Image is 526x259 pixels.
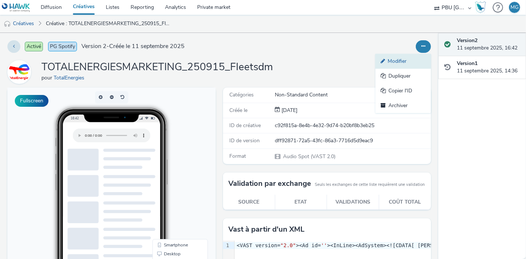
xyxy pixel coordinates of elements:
[315,182,425,188] small: Seuls les exchanges de cette liste requièrent une validation
[275,195,327,210] th: Etat
[156,155,181,160] span: Smartphone
[42,15,174,33] a: Créative : TOTALENERGIESMARKETING_250915_Fleetsdm
[375,84,431,98] a: Copier l'ID
[457,60,520,75] div: 11 septembre 2025, 14:36
[223,242,230,249] div: 1
[41,60,273,74] h1: TOTALENERGIESMARKETING_250915_Fleetsdm
[457,60,478,67] strong: Version 1
[2,3,30,12] img: undefined Logo
[15,95,48,107] button: Fullscreen
[156,164,173,168] span: Desktop
[510,2,519,13] div: MG
[41,74,54,81] span: pour
[375,54,431,69] a: Modifier
[230,153,246,160] span: Format
[146,171,199,180] li: QR Code
[327,195,379,210] th: Validations
[457,37,478,44] strong: Version 2
[7,68,34,75] a: TotalEnergies
[4,20,11,28] img: audio
[146,162,199,171] li: Desktop
[475,1,489,13] a: Hawk Academy
[379,195,431,210] th: Coût total
[321,242,327,248] span: ''
[63,28,71,33] span: 16:42
[280,242,296,248] span: "2.0"
[25,42,43,51] span: Activé
[275,137,430,144] div: dff92871-72a5-43fc-86a3-7716d5d9eac9
[375,98,431,113] a: Archiver
[54,74,87,81] a: TotalEnergies
[230,122,261,129] span: ID de créative
[146,153,199,162] li: Smartphone
[81,42,185,51] span: Version 2 - Créée le 11 septembre 2025
[230,91,254,98] span: Catégories
[48,42,77,51] span: PG Spotify
[280,107,297,114] div: Création 11 septembre 2025, 14:36
[280,107,297,114] span: [DATE]
[230,107,248,114] span: Créée le
[457,37,520,52] div: 11 septembre 2025, 16:42
[229,178,311,189] h3: Validation par exchange
[223,195,275,210] th: Source
[275,122,430,129] div: c92f815a-8e4b-4e32-9d74-b20bf8b3eb25
[230,137,260,144] span: ID de version
[282,153,336,160] span: Audio Spot (VAST 2.0)
[275,91,430,99] div: Non-Standard Content
[475,1,486,13] img: Hawk Academy
[156,173,174,177] span: QR Code
[229,224,305,235] h3: Vast à partir d'un XML
[9,61,30,83] img: TotalEnergies
[375,69,431,84] a: Dupliquer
